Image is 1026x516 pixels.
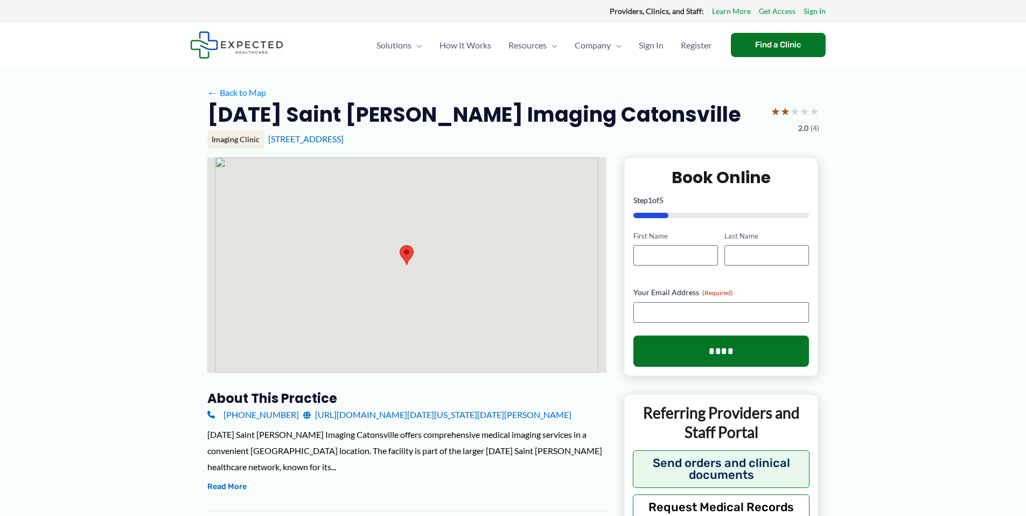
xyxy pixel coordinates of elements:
[633,231,718,241] label: First Name
[633,197,809,204] p: Step of
[303,407,571,423] a: [URL][DOMAIN_NAME][DATE][US_STATE][DATE][PERSON_NAME]
[508,26,547,64] span: Resources
[547,26,557,64] span: Menu Toggle
[368,26,720,64] nav: Primary Site Navigation
[207,130,264,149] div: Imaging Clinic
[648,196,652,205] span: 1
[780,101,790,121] span: ★
[724,231,809,241] label: Last Name
[500,26,566,64] a: ResourcesMenu Toggle
[809,101,819,121] span: ★
[702,289,733,297] span: (Required)
[190,31,283,59] img: Expected Healthcare Logo - side, dark font, small
[207,101,741,128] h2: [DATE] Saint [PERSON_NAME] Imaging Catonsville
[376,26,411,64] span: Solutions
[800,101,809,121] span: ★
[633,167,809,188] h2: Book Online
[611,26,622,64] span: Menu Toggle
[659,196,664,205] span: 5
[731,33,826,57] a: Find a Clinic
[207,427,606,475] div: [DATE] Saint [PERSON_NAME] Imaging Catonsville offers comprehensive medical imaging services in a...
[439,26,491,64] span: How It Works
[633,403,810,442] p: Referring Providers and Staff Portal
[790,101,800,121] span: ★
[759,4,795,18] a: Get Access
[431,26,500,64] a: How It Works
[672,26,720,64] a: Register
[207,390,606,407] h3: About this practice
[566,26,630,64] a: CompanyMenu Toggle
[811,121,819,135] span: (4)
[633,287,809,298] label: Your Email Address
[630,26,672,64] a: Sign In
[681,26,711,64] span: Register
[268,134,344,144] a: [STREET_ADDRESS]
[610,6,704,16] strong: Providers, Clinics, and Staff:
[798,121,808,135] span: 2.0
[712,4,751,18] a: Learn More
[411,26,422,64] span: Menu Toggle
[639,26,664,64] span: Sign In
[207,407,299,423] a: [PHONE_NUMBER]
[575,26,611,64] span: Company
[633,450,810,488] button: Send orders and clinical documents
[207,87,218,97] span: ←
[207,85,266,101] a: ←Back to Map
[771,101,780,121] span: ★
[804,4,826,18] a: Sign In
[368,26,431,64] a: SolutionsMenu Toggle
[207,480,247,493] button: Read More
